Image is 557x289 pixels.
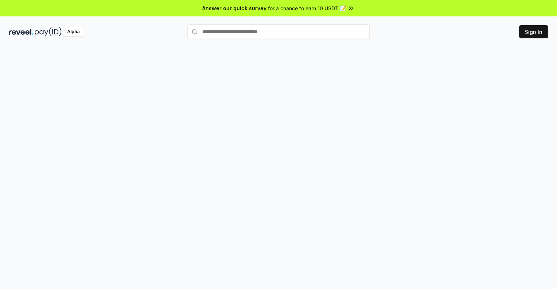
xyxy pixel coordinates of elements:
[9,27,33,36] img: reveel_dark
[202,4,266,12] span: Answer our quick survey
[35,27,62,36] img: pay_id
[63,27,84,36] div: Alpha
[268,4,346,12] span: for a chance to earn 10 USDT 📝
[519,25,548,38] button: Sign In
